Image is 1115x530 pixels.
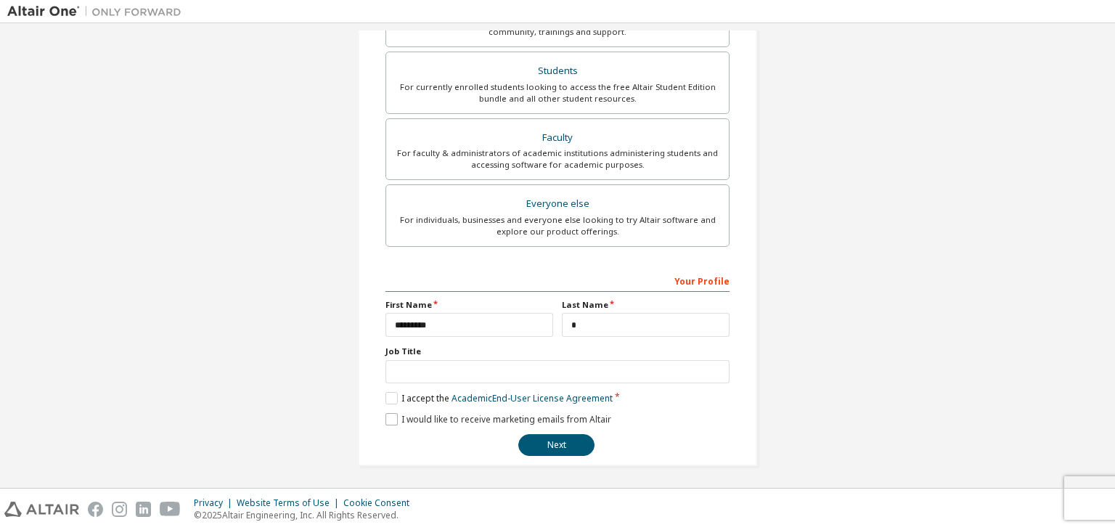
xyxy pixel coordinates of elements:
label: Last Name [562,299,730,311]
label: I would like to receive marketing emails from Altair [385,413,611,425]
p: © 2025 Altair Engineering, Inc. All Rights Reserved. [194,509,418,521]
img: instagram.svg [112,502,127,517]
div: For currently enrolled students looking to access the free Altair Student Edition bundle and all ... [395,81,720,105]
div: For faculty & administrators of academic institutions administering students and accessing softwa... [395,147,720,171]
div: Students [395,61,720,81]
div: Privacy [194,497,237,509]
div: Your Profile [385,269,730,292]
img: linkedin.svg [136,502,151,517]
div: Cookie Consent [343,497,418,509]
img: facebook.svg [88,502,103,517]
button: Next [518,434,595,456]
img: youtube.svg [160,502,181,517]
label: Job Title [385,346,730,357]
div: Faculty [395,128,720,148]
a: Academic End-User License Agreement [452,392,613,404]
div: Everyone else [395,194,720,214]
div: For individuals, businesses and everyone else looking to try Altair software and explore our prod... [395,214,720,237]
div: Website Terms of Use [237,497,343,509]
img: altair_logo.svg [4,502,79,517]
label: First Name [385,299,553,311]
img: Altair One [7,4,189,19]
label: I accept the [385,392,613,404]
